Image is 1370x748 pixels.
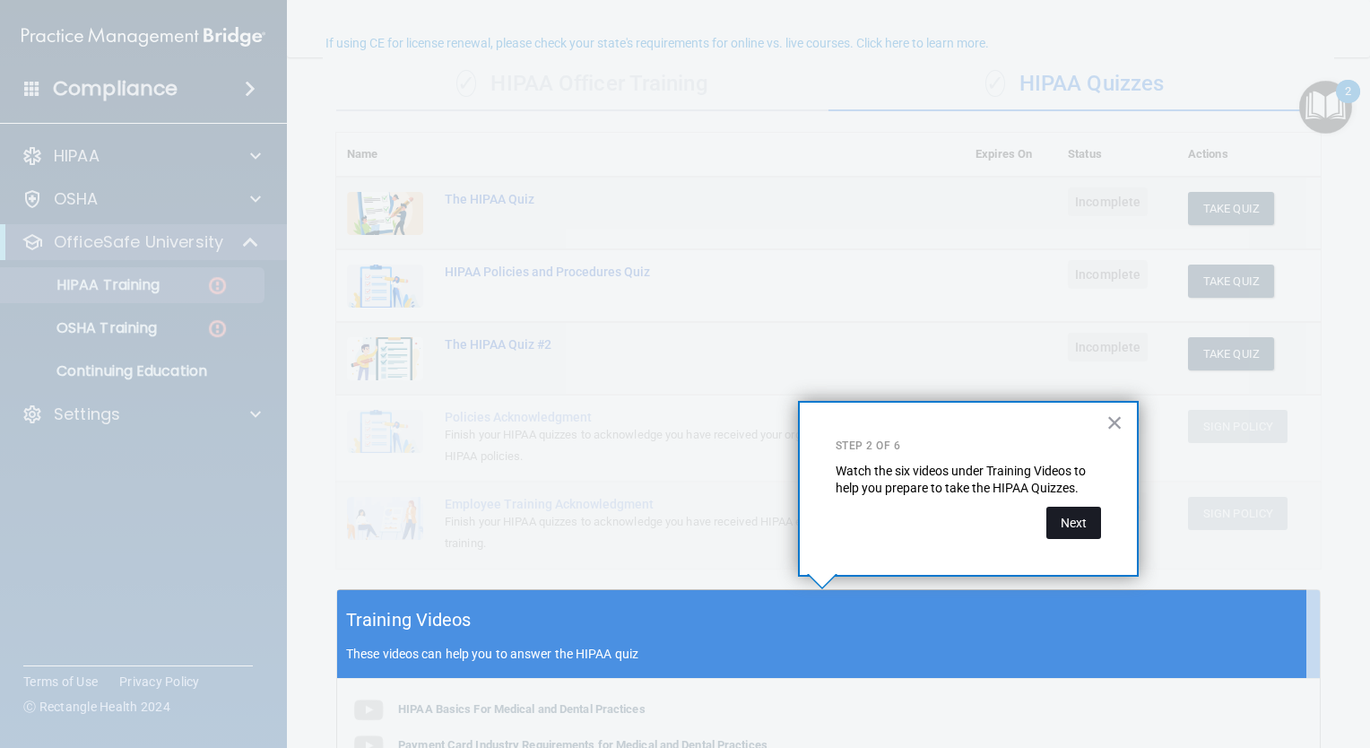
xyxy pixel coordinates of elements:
button: Next [1046,507,1101,539]
h5: Training Videos [346,604,472,636]
iframe: Drift Widget Chat Controller [1061,622,1348,692]
p: Step 2 of 6 [836,439,1101,454]
p: These videos can help you to answer the HIPAA quiz [346,647,1311,661]
button: Close [1106,408,1123,437]
p: Watch the six videos under Training Videos to help you prepare to take the HIPAA Quizzes. [836,463,1101,498]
